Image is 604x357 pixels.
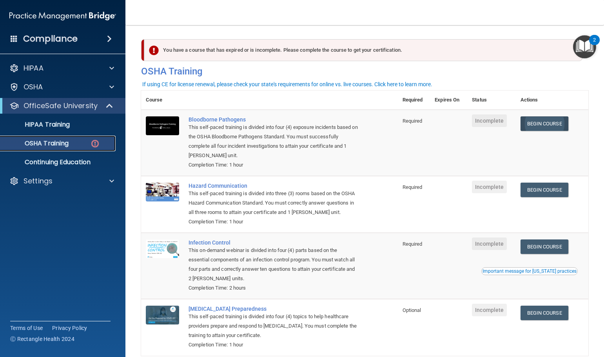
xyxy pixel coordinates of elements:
a: Bloodborne Pathogens [189,116,359,123]
button: Open Resource Center, 2 new notifications [573,35,596,58]
th: Status [467,91,515,110]
a: Infection Control [189,239,359,246]
a: OSHA [9,82,114,92]
h4: Compliance [23,33,78,44]
iframe: Drift Widget Chat Controller [468,301,595,333]
p: OSHA [24,82,43,92]
div: You have a course that has expired or is incomplete. Please complete the course to get your certi... [144,39,582,61]
p: HIPAA Training [5,121,70,129]
a: Begin Course [521,116,568,131]
span: Incomplete [472,181,507,193]
p: HIPAA [24,63,44,73]
span: Ⓒ Rectangle Health 2024 [10,335,74,343]
img: danger-circle.6113f641.png [90,139,100,149]
a: HIPAA [9,63,114,73]
div: This on-demand webinar is divided into four (4) parts based on the essential components of an inf... [189,246,359,283]
th: Actions [516,91,589,110]
div: Completion Time: 1 hour [189,160,359,170]
div: Important message for [US_STATE] practices [482,269,577,274]
img: PMB logo [9,8,116,24]
div: If using CE for license renewal, please check your state's requirements for online vs. live cours... [142,82,432,87]
a: Begin Course [521,183,568,197]
th: Expires On [430,91,467,110]
span: Required [403,241,423,247]
h4: OSHA Training [141,66,588,77]
th: Course [141,91,184,110]
span: Optional [403,307,421,313]
div: This self-paced training is divided into four (4) topics to help healthcare providers prepare and... [189,312,359,340]
a: Terms of Use [10,324,43,332]
div: This self-paced training is divided into three (3) rooms based on the OSHA Hazard Communication S... [189,189,359,217]
p: Continuing Education [5,158,112,166]
div: Completion Time: 2 hours [189,283,359,293]
div: This self-paced training is divided into four (4) exposure incidents based on the OSHA Bloodborne... [189,123,359,160]
p: OSHA Training [5,140,69,147]
a: Begin Course [521,239,568,254]
span: Incomplete [472,237,507,250]
a: Settings [9,176,114,186]
img: exclamation-circle-solid-danger.72ef9ffc.png [149,45,159,55]
a: [MEDICAL_DATA] Preparedness [189,306,359,312]
a: Privacy Policy [52,324,87,332]
th: Required [398,91,430,110]
span: Required [403,118,423,124]
span: Incomplete [472,114,507,127]
a: Hazard Communication [189,183,359,189]
p: Settings [24,176,53,186]
span: Required [403,184,423,190]
a: OfficeSafe University [9,101,114,111]
div: Completion Time: 1 hour [189,217,359,227]
button: Read this if you are a dental practitioner in the state of CA [481,267,578,275]
button: If using CE for license renewal, please check your state's requirements for online vs. live cours... [141,80,434,88]
div: 2 [593,40,596,50]
div: Completion Time: 1 hour [189,340,359,350]
p: OfficeSafe University [24,101,98,111]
